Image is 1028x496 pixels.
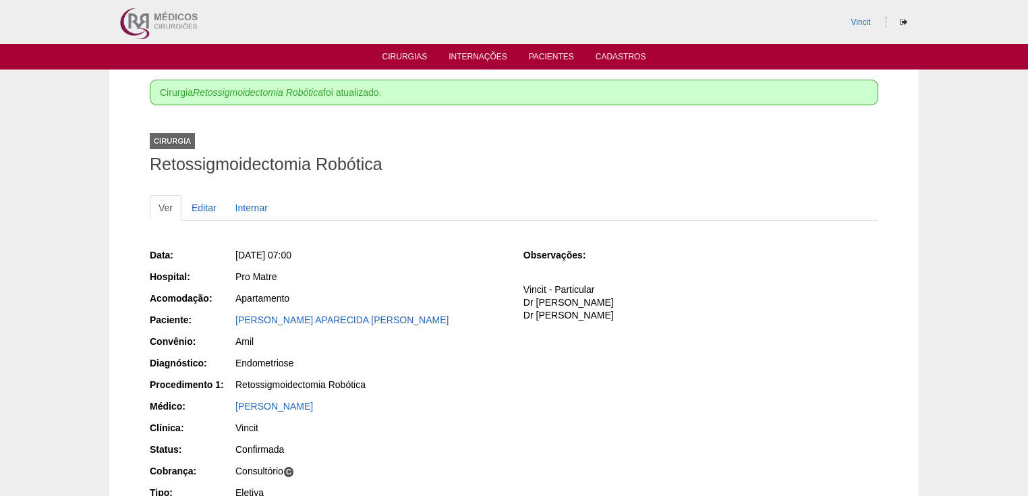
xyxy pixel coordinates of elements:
a: Internar [227,195,277,221]
h1: Retossigmoidectomia Robótica [150,156,878,173]
em: Retossigmoidectomia Robótica [193,87,323,98]
a: [PERSON_NAME] [235,401,313,412]
div: Acomodação: [150,292,234,305]
a: Editar [183,195,225,221]
div: Data: [150,248,234,262]
div: Status: [150,443,234,456]
div: Cirurgia [150,133,195,149]
div: Médico: [150,399,234,413]
span: [DATE] 07:00 [235,250,291,260]
span: C [283,466,295,478]
div: Pro Matre [235,270,505,283]
div: Convênio: [150,335,234,348]
a: Vincit [851,18,871,27]
div: Cobrança: [150,464,234,478]
a: Ver [150,195,181,221]
a: [PERSON_NAME] APARECIDA [PERSON_NAME] [235,314,449,325]
a: Cirurgias [382,52,428,65]
div: Confirmada [235,443,505,456]
a: Internações [449,52,507,65]
div: Endometriose [235,356,505,370]
a: Cadastros [596,52,646,65]
div: Consultório [235,464,505,478]
div: Cirurgia foi atualizado. [150,80,878,105]
div: Vincit [235,421,505,435]
div: Retossigmoidectomia Robótica [235,378,505,391]
div: Amil [235,335,505,348]
div: Clínica: [150,421,234,435]
div: Procedimento 1: [150,378,234,391]
div: Apartamento [235,292,505,305]
div: Paciente: [150,313,234,327]
a: Pacientes [529,52,574,65]
p: Vincit - Particular Dr [PERSON_NAME] Dr [PERSON_NAME] [523,283,878,322]
div: Hospital: [150,270,234,283]
div: Observações: [523,248,608,262]
div: Diagnóstico: [150,356,234,370]
i: Sair [900,18,907,26]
